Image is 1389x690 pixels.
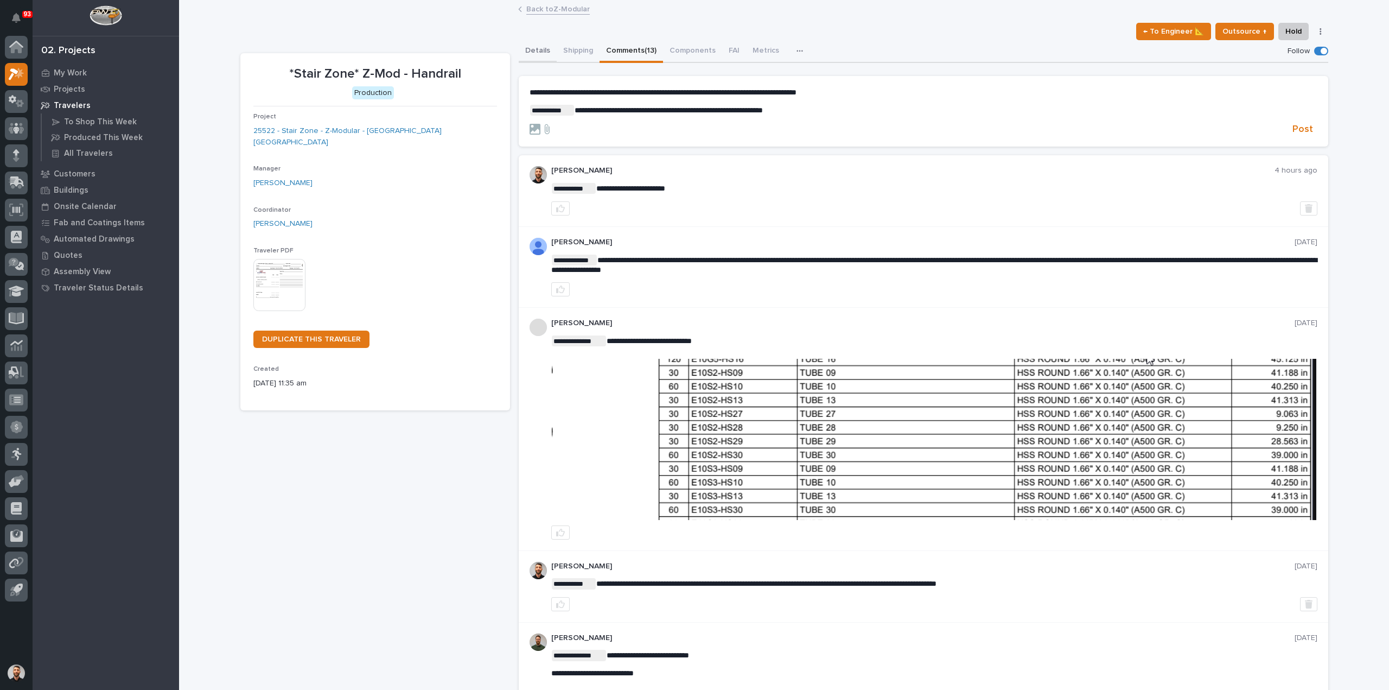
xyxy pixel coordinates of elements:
[253,248,294,254] span: Traveler PDF
[24,10,31,18] p: 93
[5,662,28,685] button: users-avatar
[600,40,663,63] button: Comments (13)
[262,335,361,343] span: DUPLICATE THIS TRAVELER
[41,45,95,57] div: 02. Projects
[54,218,145,228] p: Fab and Coatings Items
[54,68,87,78] p: My Work
[1285,25,1302,38] span: Hold
[551,562,1295,571] p: [PERSON_NAME]
[33,182,179,198] a: Buildings
[33,65,179,81] a: My Work
[253,207,291,213] span: Coordinator
[1292,123,1313,136] span: Post
[253,331,369,348] a: DUPLICATE THIS TRAVELER
[1295,562,1317,571] p: [DATE]
[1288,123,1317,136] button: Post
[33,97,179,113] a: Travelers
[519,40,557,63] button: Details
[54,251,82,261] p: Quotes
[33,198,179,214] a: Onsite Calendar
[551,238,1295,247] p: [PERSON_NAME]
[352,86,394,100] div: Production
[253,378,497,389] p: [DATE] 11:35 am
[1295,238,1317,247] p: [DATE]
[253,125,497,148] a: 25522 - Stair Zone - Z-Modular - [GEOGRAPHIC_DATA] [GEOGRAPHIC_DATA]
[42,145,179,161] a: All Travelers
[33,280,179,296] a: Traveler Status Details
[54,283,143,293] p: Traveler Status Details
[1295,634,1317,643] p: [DATE]
[33,81,179,97] a: Projects
[1300,597,1317,611] button: Delete post
[722,40,746,63] button: FAI
[33,231,179,247] a: Automated Drawings
[1300,201,1317,216] button: Delete post
[253,66,497,82] p: *Stair Zone* Z-Mod - Handrail
[530,634,547,651] img: AATXAJw4slNr5ea0WduZQVIpKGhdapBAGQ9xVsOeEvl5=s96-c
[33,263,179,280] a: Assembly View
[530,238,547,255] img: AOh14GjpcA6ydKGAvwfezp8OhN30Q3_1BHk5lQOeczEvCIoEuGETHm2tT-JUDAHyqffuBe4ae2BInEDZwLlH3tcCd_oYlV_i4...
[64,133,143,143] p: Produced This Week
[33,166,179,182] a: Customers
[54,169,95,179] p: Customers
[253,166,281,172] span: Manager
[551,634,1295,643] p: [PERSON_NAME]
[5,7,28,29] button: Notifications
[551,319,1295,328] p: [PERSON_NAME]
[64,117,137,127] p: To Shop This Week
[42,130,179,145] a: Produced This Week
[54,85,85,94] p: Projects
[663,40,722,63] button: Components
[33,247,179,263] a: Quotes
[42,114,179,129] a: To Shop This Week
[1222,25,1267,38] span: Outsource ↑
[54,186,88,195] p: Buildings
[90,5,122,26] img: Workspace Logo
[551,597,570,611] button: like this post
[54,235,135,244] p: Automated Drawings
[14,13,28,30] div: Notifications93
[253,113,276,120] span: Project
[551,201,570,216] button: like this post
[1136,23,1211,40] button: ← To Engineer 📐
[557,40,600,63] button: Shipping
[530,562,547,579] img: AGNmyxaji213nCK4JzPdPN3H3CMBhXDSA2tJ_sy3UIa5=s96-c
[1215,23,1274,40] button: Outsource ↑
[1275,166,1317,175] p: 4 hours ago
[530,166,547,183] img: AGNmyxaji213nCK4JzPdPN3H3CMBhXDSA2tJ_sy3UIa5=s96-c
[54,101,91,111] p: Travelers
[526,2,590,15] a: Back toZ-Modular
[1278,23,1309,40] button: Hold
[746,40,786,63] button: Metrics
[253,366,279,372] span: Created
[54,267,111,277] p: Assembly View
[1288,47,1310,56] p: Follow
[253,178,313,189] a: [PERSON_NAME]
[54,202,117,212] p: Onsite Calendar
[1295,319,1317,328] p: [DATE]
[1143,25,1204,38] span: ← To Engineer 📐
[64,149,113,159] p: All Travelers
[253,218,313,230] a: [PERSON_NAME]
[33,214,179,231] a: Fab and Coatings Items
[551,166,1275,175] p: [PERSON_NAME]
[551,282,570,296] button: like this post
[551,526,570,540] button: like this post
